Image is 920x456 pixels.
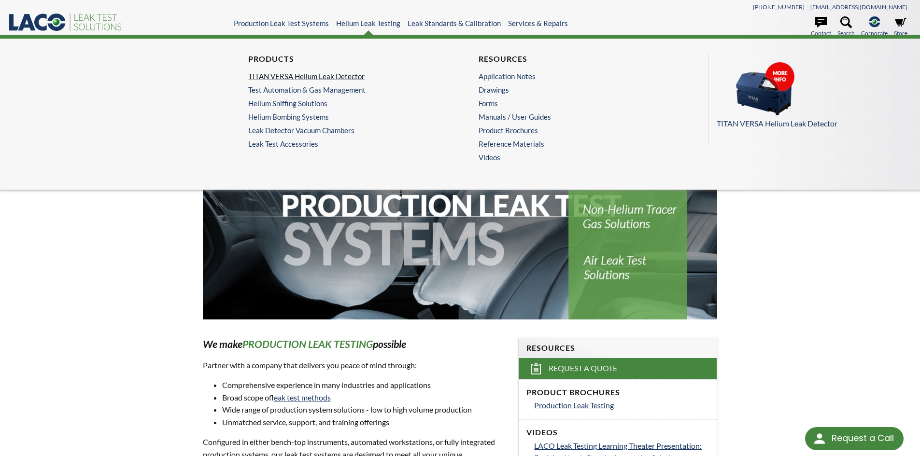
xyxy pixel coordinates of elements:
h4: Videos [526,428,709,438]
a: [EMAIL_ADDRESS][DOMAIN_NAME] [810,3,907,11]
a: Helium Bombing Systems [248,112,437,121]
img: Production Leak Test Systems header [203,114,718,319]
a: Contact [811,16,831,38]
a: Search [837,16,855,38]
span: Production Leak Testing [534,401,614,410]
a: Helium Sniffing Solutions [248,99,437,108]
a: TITAN VERSA Helium Leak Detector [717,62,902,130]
li: Comprehensive experience in many industries and applications [222,379,507,391]
a: Forms [479,99,667,108]
span: Corporate [861,28,888,38]
a: Videos [479,153,672,162]
span: Request a Quote [549,363,617,373]
img: round button [812,431,827,446]
h4: Product Brochures [526,387,709,398]
h4: Resources [479,54,667,64]
a: Leak Detector Vacuum Chambers [248,126,437,135]
img: Menu_Pods_TV.png [717,62,813,116]
h4: Resources [526,343,709,353]
a: Drawings [479,85,667,94]
a: Reference Materials [479,139,667,148]
a: Services & Repairs [508,19,568,28]
a: Leak Standards & Calibration [408,19,501,28]
a: Production Leak Testing [534,399,709,412]
li: Wide range of production system solutions - low to high volume production [222,403,507,416]
a: leak test methods [274,393,331,402]
li: Broad scope of [222,391,507,404]
a: Store [894,16,907,38]
a: Helium Leak Testing [336,19,400,28]
a: Test Automation & Gas Management [248,85,437,94]
a: Leak Test Accessories [248,139,441,148]
a: Production Leak Test Systems [234,19,329,28]
h4: Products [248,54,437,64]
p: Partner with a company that delivers you peace of mind through: [203,359,507,372]
a: Application Notes [479,72,667,81]
a: Product Brochures [479,126,667,135]
div: Request a Call [832,427,894,449]
p: TITAN VERSA Helium Leak Detector [717,117,902,130]
em: We make possible [203,338,406,350]
li: Unmatched service, support, and training offerings [222,416,507,428]
a: Request a Quote [519,358,717,379]
a: Manuals / User Guides [479,112,667,121]
a: TITAN VERSA Helium Leak Detector [248,72,437,81]
a: [PHONE_NUMBER] [753,3,805,11]
strong: PRODUCTION LEAK TESTING [242,338,373,350]
div: Request a Call [805,427,904,450]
